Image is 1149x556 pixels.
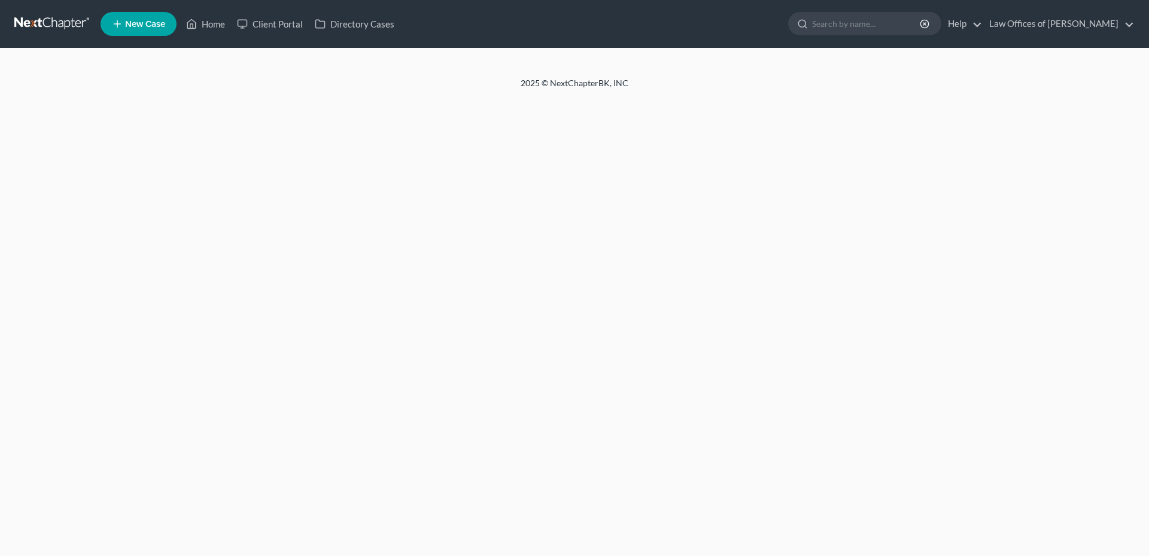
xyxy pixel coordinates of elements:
a: Directory Cases [309,13,400,35]
div: 2025 © NextChapterBK, INC [233,77,916,99]
a: Home [180,13,231,35]
a: Help [942,13,982,35]
a: Client Portal [231,13,309,35]
input: Search by name... [812,13,922,35]
span: New Case [125,20,165,29]
a: Law Offices of [PERSON_NAME] [983,13,1134,35]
